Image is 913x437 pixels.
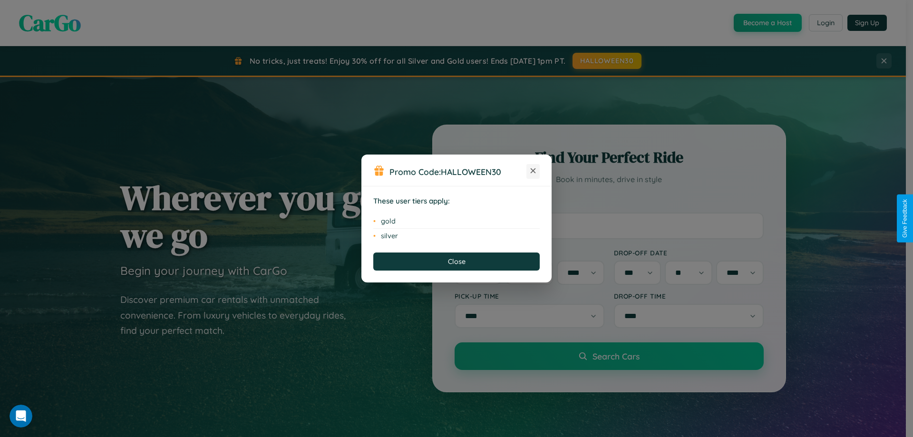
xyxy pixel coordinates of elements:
[373,229,540,243] li: silver
[373,214,540,229] li: gold
[441,166,501,177] b: HALLOWEEN30
[10,405,32,427] iframe: Intercom live chat
[373,196,450,205] strong: These user tiers apply:
[902,199,908,238] div: Give Feedback
[389,166,526,177] h3: Promo Code:
[373,252,540,271] button: Close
